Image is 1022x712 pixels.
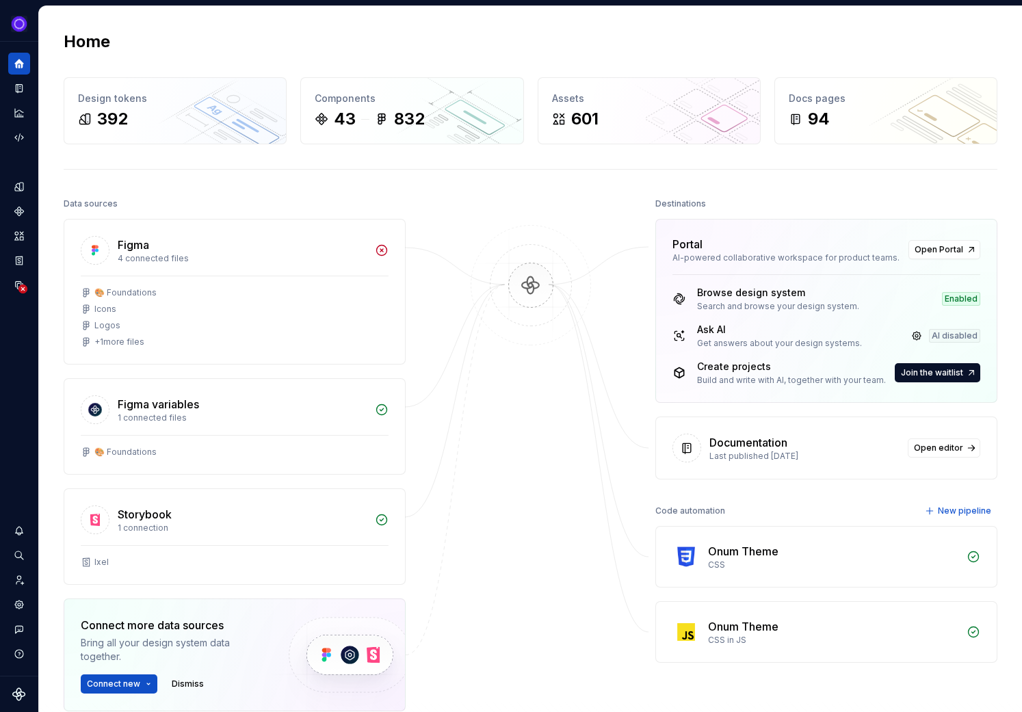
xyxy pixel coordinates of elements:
[166,674,210,694] button: Dismiss
[118,506,172,523] div: Storybook
[94,447,157,458] div: 🎨 Foundations
[118,396,199,412] div: Figma variables
[708,618,778,635] div: Onum Theme
[8,77,30,99] a: Documentation
[12,687,26,701] svg: Supernova Logo
[64,219,406,365] a: Figma4 connected files🎨 FoundationsIconsLogos+1more files
[94,320,120,331] div: Logos
[11,16,27,32] img: 868fd657-9a6c-419b-b302-5d6615f36a2c.png
[914,443,963,453] span: Open editor
[118,523,367,533] div: 1 connection
[8,225,30,247] a: Assets
[697,360,886,373] div: Create projects
[8,200,30,222] a: Components
[709,434,787,451] div: Documentation
[8,569,30,591] a: Invite team
[697,338,862,349] div: Get answers about your design systems.
[8,618,30,640] button: Contact support
[118,253,367,264] div: 4 connected files
[315,92,509,105] div: Components
[708,559,958,570] div: CSS
[172,678,204,689] span: Dismiss
[118,412,367,423] div: 1 connected files
[8,594,30,616] a: Settings
[64,194,118,213] div: Data sources
[94,304,116,315] div: Icons
[774,77,997,144] a: Docs pages94
[78,92,272,105] div: Design tokens
[94,337,144,347] div: + 1 more files
[94,557,109,568] div: Ixel
[64,31,110,53] h2: Home
[708,543,778,559] div: Onum Theme
[81,617,265,633] div: Connect more data sources
[94,287,157,298] div: 🎨 Foundations
[908,240,980,259] a: Open Portal
[672,252,900,263] div: AI-powered collaborative workspace for product teams.
[334,108,356,130] div: 43
[8,127,30,148] a: Code automation
[655,194,706,213] div: Destinations
[929,329,980,343] div: AI disabled
[394,108,425,130] div: 832
[87,678,140,689] span: Connect new
[697,323,862,337] div: Ask AI
[655,501,725,520] div: Code automation
[552,92,746,105] div: Assets
[895,363,980,382] button: Join the waitlist
[8,53,30,75] a: Home
[571,108,599,130] div: 601
[64,378,406,475] a: Figma variables1 connected files🎨 Foundations
[908,438,980,458] a: Open editor
[81,674,157,694] button: Connect new
[915,244,963,255] span: Open Portal
[942,292,980,306] div: Enabled
[8,274,30,296] a: Data sources
[8,250,30,272] a: Storybook stories
[81,636,265,663] div: Bring all your design system data together.
[8,176,30,198] a: Design tokens
[118,237,149,253] div: Figma
[8,520,30,542] button: Notifications
[708,635,958,646] div: CSS in JS
[901,367,963,378] span: Join the waitlist
[697,301,859,312] div: Search and browse your design system.
[300,77,523,144] a: Components43832
[921,501,997,520] button: New pipeline
[8,102,30,124] a: Analytics
[808,108,830,130] div: 94
[8,544,30,566] button: Search ⌘K
[672,236,703,252] div: Portal
[789,92,983,105] div: Docs pages
[97,108,128,130] div: 392
[64,77,287,144] a: Design tokens392
[697,286,859,300] div: Browse design system
[697,375,886,386] div: Build and write with AI, together with your team.
[538,77,761,144] a: Assets601
[938,505,991,516] span: New pipeline
[709,451,900,462] div: Last published [DATE]
[64,488,406,585] a: Storybook1 connectionIxel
